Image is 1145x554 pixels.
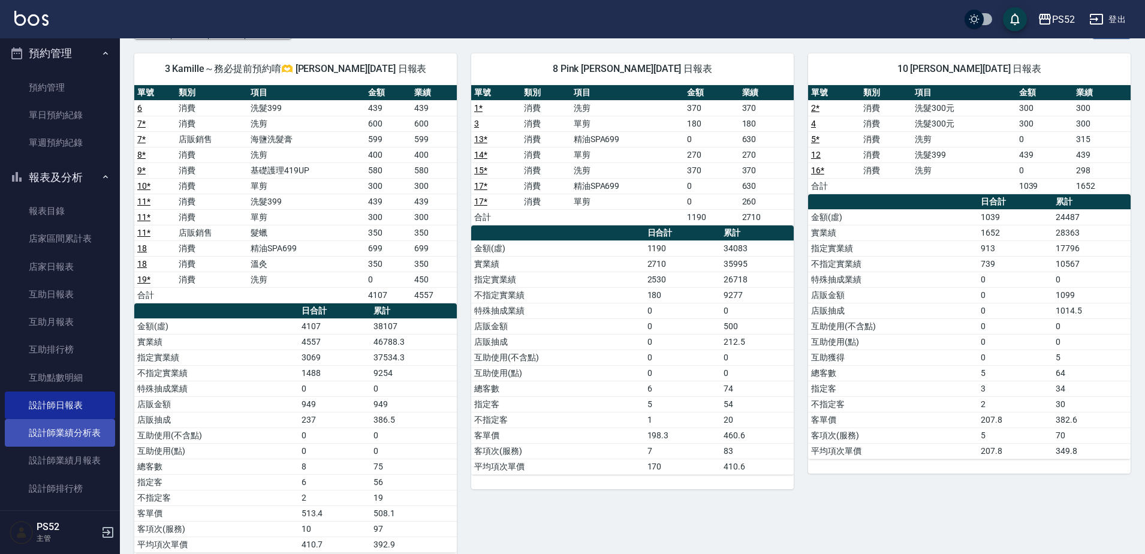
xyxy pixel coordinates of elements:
td: 0 [365,272,411,287]
span: 3 Kamille～務必提前預約唷🫶 [PERSON_NAME][DATE] 日報表 [149,63,442,75]
td: 270 [684,147,739,162]
td: 消費 [521,162,571,178]
td: 店販金額 [471,318,644,334]
td: 4107 [365,287,411,303]
td: 消費 [176,240,248,256]
td: 0 [721,365,794,381]
td: 消費 [521,147,571,162]
td: 300 [411,178,457,194]
td: 450 [411,272,457,287]
td: 不指定客 [134,490,299,505]
td: 不指定客 [471,412,644,427]
td: 客單價 [471,427,644,443]
td: 0 [644,334,721,350]
a: 設計師業績分析表 [5,419,115,447]
td: 64 [1053,365,1131,381]
td: 315 [1073,131,1131,147]
span: 8 Pink [PERSON_NAME][DATE] 日報表 [486,63,779,75]
td: 髮蠟 [248,225,365,240]
td: 0 [684,178,739,194]
td: 洗髮399 [248,100,365,116]
td: 平均項次單價 [808,443,978,459]
td: 0 [1053,318,1131,334]
td: 消費 [521,116,571,131]
td: 1652 [978,225,1053,240]
td: 合計 [471,209,521,225]
td: 互助獲得 [808,350,978,365]
table: a dense table [808,194,1131,459]
th: 日合計 [978,194,1053,210]
td: 洗剪 [912,131,1016,147]
img: Person [10,520,34,544]
td: 1099 [1053,287,1131,303]
td: 28363 [1053,225,1131,240]
td: 金額(虛) [808,209,978,225]
td: 店販抽成 [134,412,299,427]
td: 2710 [739,209,794,225]
td: 350 [411,256,457,272]
a: 報表目錄 [5,197,115,225]
td: 精油SPA699 [571,131,684,147]
td: 580 [365,162,411,178]
td: 單剪 [571,194,684,209]
td: 19 [370,490,457,505]
td: 0 [1016,131,1074,147]
td: 合計 [808,178,860,194]
td: 消費 [176,162,248,178]
td: 6 [644,381,721,396]
td: 630 [739,131,794,147]
td: 349.8 [1053,443,1131,459]
td: 消費 [176,256,248,272]
td: 0 [644,303,721,318]
a: 4 [811,119,816,128]
td: 實業績 [471,256,644,272]
td: 0 [299,427,371,443]
td: 439 [365,194,411,209]
td: 指定客 [808,381,978,396]
td: 金額(虛) [134,318,299,334]
td: 350 [365,225,411,240]
td: 1190 [684,209,739,225]
td: 26718 [721,272,794,287]
td: 實業績 [808,225,978,240]
td: 949 [299,396,371,412]
td: 180 [739,116,794,131]
td: 6 [299,474,371,490]
td: 0 [370,381,457,396]
th: 類別 [860,85,912,101]
td: 金額(虛) [471,240,644,256]
th: 業績 [1073,85,1131,101]
td: 消費 [521,131,571,147]
td: 不指定實業績 [808,256,978,272]
td: 洗髮300元 [912,116,1016,131]
td: 9277 [721,287,794,303]
td: 298 [1073,162,1131,178]
td: 34 [1053,381,1131,396]
a: 18 [137,259,147,269]
td: 37534.3 [370,350,457,365]
td: 客項次(服務) [808,427,978,443]
table: a dense table [134,303,457,553]
td: 1039 [978,209,1053,225]
a: 單一服務項目查詢 [5,502,115,530]
td: 74 [721,381,794,396]
td: 75 [370,459,457,474]
td: 300 [365,209,411,225]
td: 互助使用(不含點) [808,318,978,334]
td: 0 [721,303,794,318]
button: 登出 [1084,8,1131,31]
td: 海鹽洗髮膏 [248,131,365,147]
td: 370 [739,162,794,178]
td: 總客數 [808,365,978,381]
a: 預約管理 [5,74,115,101]
th: 業績 [739,85,794,101]
th: 項目 [571,85,684,101]
th: 金額 [365,85,411,101]
td: 平均項次單價 [471,459,644,474]
a: 單週預約紀錄 [5,129,115,156]
td: 合計 [134,287,176,303]
td: 實業績 [134,334,299,350]
td: 店販銷售 [176,225,248,240]
td: 10567 [1053,256,1131,272]
td: 消費 [860,116,912,131]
